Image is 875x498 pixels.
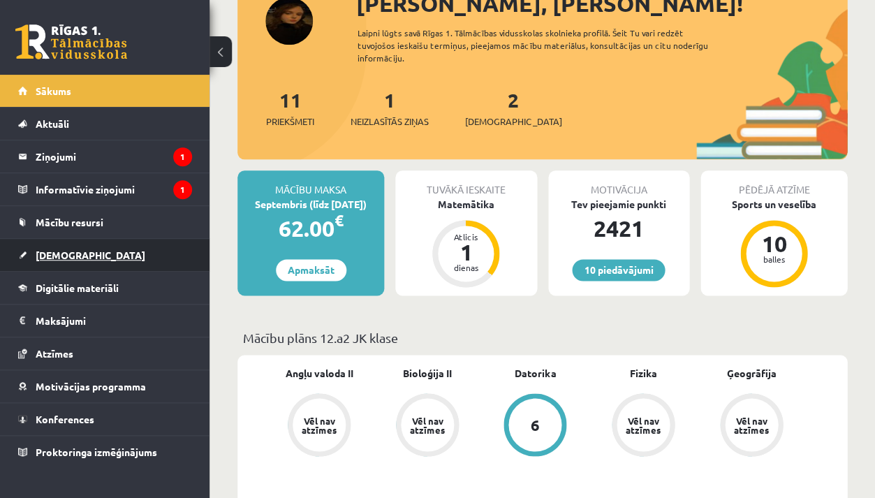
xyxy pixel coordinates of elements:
div: Vēl nav atzīmes [300,416,339,434]
legend: Maksājumi [36,305,192,337]
a: Mācību resursi [18,206,192,238]
a: [DEMOGRAPHIC_DATA] [18,239,192,271]
span: € [334,210,344,230]
span: Konferences [36,413,94,425]
div: 1 [445,241,487,263]
a: Motivācijas programma [18,370,192,402]
span: Mācību resursi [36,216,103,228]
span: Priekšmeti [266,115,314,129]
a: Rīgas 1. Tālmācības vidusskola [15,24,127,59]
a: Maksājumi [18,305,192,337]
a: Apmaksāt [276,259,346,281]
span: [DEMOGRAPHIC_DATA] [36,249,145,261]
div: Vēl nav atzīmes [732,416,771,434]
a: Vēl nav atzīmes [374,393,482,459]
div: Tev pieejamie punkti [548,197,689,212]
a: 2[DEMOGRAPHIC_DATA] [465,87,561,129]
span: Digitālie materiāli [36,281,119,294]
a: Vēl nav atzīmes [697,393,805,459]
div: 2421 [548,212,689,245]
a: 1Neizlasītās ziņas [351,87,429,129]
a: Informatīvie ziņojumi1 [18,173,192,205]
a: Matemātika Atlicis 1 dienas [395,197,536,289]
div: 62.00 [237,212,384,245]
div: 10 [753,233,795,255]
div: Motivācija [548,170,689,197]
div: balles [753,255,795,263]
a: 11Priekšmeti [266,87,314,129]
legend: Ziņojumi [36,140,192,173]
legend: Informatīvie ziņojumi [36,173,192,205]
a: Sports un veselība 10 balles [700,197,847,289]
a: Vēl nav atzīmes [265,393,374,459]
a: 6 [481,393,589,459]
p: Mācību plāns 12.a2 JK klase [243,328,841,346]
div: Laipni lūgts savā Rīgas 1. Tālmācības vidusskolas skolnieka profilā. Šeit Tu vari redzēt tuvojošo... [358,27,723,64]
div: Vēl nav atzīmes [624,416,663,434]
a: Atzīmes [18,337,192,369]
div: Pēdējā atzīme [700,170,847,197]
span: Motivācijas programma [36,380,146,393]
span: Aktuāli [36,117,69,130]
a: Datorika [515,365,556,380]
span: Proktoringa izmēģinājums [36,446,157,458]
div: Vēl nav atzīmes [408,416,447,434]
a: Ģeogrāfija [726,365,776,380]
div: Septembris (līdz [DATE]) [237,197,384,212]
a: Ziņojumi1 [18,140,192,173]
a: Proktoringa izmēģinājums [18,436,192,468]
a: Angļu valoda II [286,365,353,380]
a: Vēl nav atzīmes [589,393,698,459]
div: Atlicis [445,233,487,241]
a: Digitālie materiāli [18,272,192,304]
a: Konferences [18,403,192,435]
div: dienas [445,263,487,272]
i: 1 [173,147,192,166]
div: Mācību maksa [237,170,384,197]
a: Sākums [18,75,192,107]
a: Bioloģija II [403,365,452,380]
i: 1 [173,180,192,199]
div: 6 [531,417,540,432]
div: Tuvākā ieskaite [395,170,536,197]
span: Neizlasītās ziņas [351,115,429,129]
a: Aktuāli [18,108,192,140]
div: Matemātika [395,197,536,212]
span: Sākums [36,85,71,97]
div: Sports un veselība [700,197,847,212]
a: Fizika [630,365,657,380]
a: 10 piedāvājumi [572,259,665,281]
span: [DEMOGRAPHIC_DATA] [465,115,561,129]
span: Atzīmes [36,347,73,360]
